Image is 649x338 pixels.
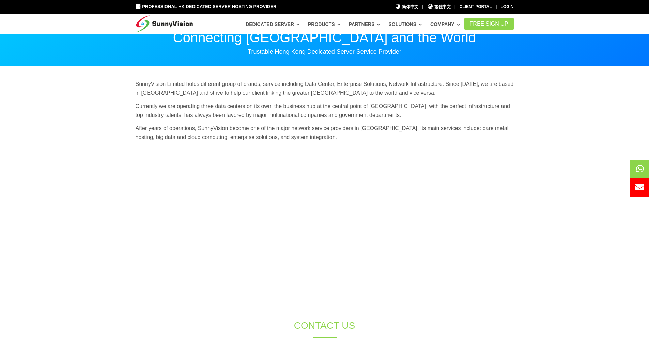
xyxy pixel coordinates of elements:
p: Trustable Hong Kong Dedicated Server Service Provider [136,48,514,56]
a: Partners [349,18,381,30]
a: FREE Sign Up [464,18,514,30]
p: Connecting [GEOGRAPHIC_DATA] and the World [136,31,514,44]
h1: Contact Us [211,319,438,332]
p: Currently we are operating three data centers on its own, the business hub at the central point o... [136,102,514,119]
li: | [454,4,455,10]
a: Company [430,18,460,30]
li: | [422,4,423,10]
a: Solutions [388,18,422,30]
a: Login [501,4,514,9]
a: Products [308,18,341,30]
a: Client Portal [460,4,492,9]
a: Dedicated Server [246,18,300,30]
p: After years of operations, SunnyVision become one of the major network service providers in [GEOG... [136,124,514,141]
p: SunnyVision Limited holds different group of brands, service including Data Center, Enterprise So... [136,80,514,97]
a: 繁體中文 [427,4,451,10]
span: Professional HK Dedicated Server Hosting Provider [142,4,276,9]
a: 简体中文 [395,4,419,10]
li: | [496,4,497,10]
